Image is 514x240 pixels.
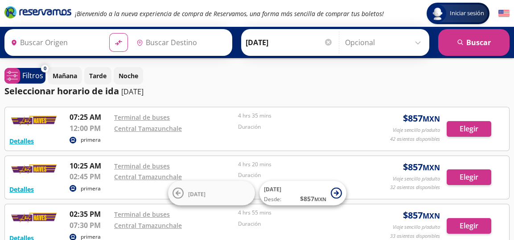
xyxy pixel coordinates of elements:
a: Terminal de buses [114,210,170,219]
p: primera [81,136,101,144]
span: Desde: [264,195,281,203]
button: Elegir [447,169,491,185]
a: Central Tamazunchale [114,173,182,181]
button: Elegir [447,121,491,137]
img: RESERVAMOS [9,160,58,178]
p: Viaje sencillo p/adulto [393,175,440,183]
button: Mañana [48,67,82,84]
em: ¡Bienvenido a la nueva experiencia de compra de Reservamos, una forma más sencilla de comprar tus... [75,9,384,18]
button: Buscar [438,29,510,56]
p: 32 asientos disponibles [390,184,440,191]
p: [DATE] [121,86,144,97]
p: 07:25 AM [70,112,110,122]
p: 07:30 PM [70,220,110,231]
span: [DATE] [188,190,206,198]
p: Seleccionar horario de ida [4,84,119,98]
p: Viaje sencillo p/adulto [393,126,440,134]
p: 02:35 PM [70,209,110,219]
p: Tarde [89,71,107,80]
p: Duración [238,123,358,131]
span: 0 [44,65,46,72]
span: $ 857 [403,209,440,222]
input: Buscar Origen [7,31,102,54]
p: Noche [119,71,138,80]
button: [DATE] [168,181,255,206]
p: Filtros [22,70,43,81]
p: 42 asientos disponibles [390,135,440,143]
button: [DATE]Desde:$857MXN [259,181,346,206]
a: Terminal de buses [114,162,170,170]
button: English [498,8,510,19]
p: primera [81,185,101,193]
p: 4 hrs 35 mins [238,112,358,120]
p: 10:25 AM [70,160,110,171]
p: Viaje sencillo p/adulto [393,223,440,231]
span: Iniciar sesión [446,9,488,18]
input: Elegir Fecha [246,31,333,54]
img: RESERVAMOS [9,112,58,130]
p: 33 asientos disponibles [390,232,440,240]
a: Brand Logo [4,5,71,21]
small: MXN [423,114,440,124]
p: 02:45 PM [70,171,110,182]
p: Duración [238,171,358,179]
a: Central Tamazunchale [114,124,182,133]
button: Detalles [9,136,34,146]
p: Duración [238,220,358,228]
button: Tarde [84,67,111,84]
span: $ 857 [403,160,440,174]
p: Mañana [53,71,77,80]
button: Noche [114,67,143,84]
p: 12:00 PM [70,123,110,134]
p: 4 hrs 55 mins [238,209,358,217]
input: Opcional [345,31,425,54]
small: MXN [314,196,326,202]
span: $ 857 [300,194,326,203]
button: Detalles [9,185,34,194]
small: MXN [423,163,440,173]
span: [DATE] [264,185,281,193]
small: MXN [423,211,440,221]
button: Elegir [447,218,491,234]
img: RESERVAMOS [9,209,58,227]
p: 4 hrs 20 mins [238,160,358,168]
a: Terminal de buses [114,113,170,122]
span: $ 857 [403,112,440,125]
i: Brand Logo [4,5,71,19]
a: Central Tamazunchale [114,221,182,230]
input: Buscar Destino [133,31,228,54]
button: 0Filtros [4,68,45,84]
